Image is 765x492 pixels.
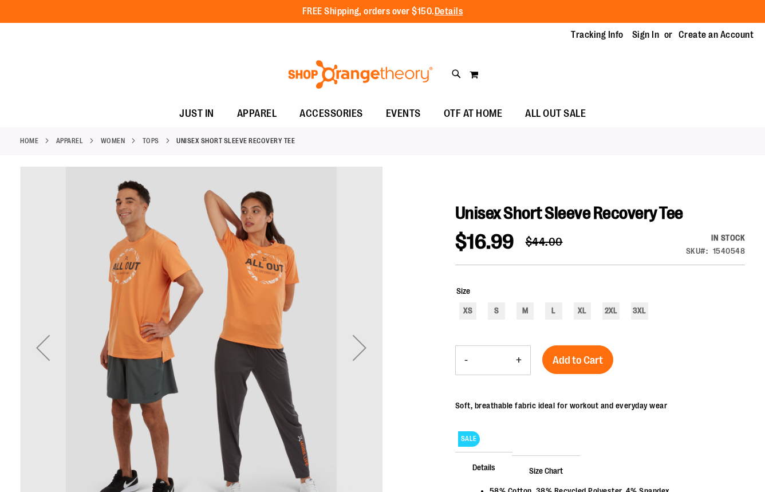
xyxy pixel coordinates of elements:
[542,345,613,374] button: Add to Cart
[143,136,159,146] a: Tops
[456,346,476,375] button: Decrease product quantity
[435,6,463,17] a: Details
[686,232,746,243] div: In stock
[632,29,660,41] a: Sign In
[516,302,534,320] div: M
[602,302,620,320] div: 2XL
[574,302,591,320] div: XL
[631,302,648,320] div: 3XL
[455,230,514,254] span: $16.99
[686,246,708,255] strong: SKU
[176,136,295,146] strong: Unisex Short Sleeve Recovery Tee
[456,286,470,296] span: Size
[286,60,435,89] img: Shop Orangetheory
[459,302,476,320] div: XS
[679,29,754,41] a: Create an Account
[56,136,84,146] a: APPAREL
[444,101,503,127] span: OTF AT HOME
[571,29,624,41] a: Tracking Info
[179,101,214,127] span: JUST IN
[237,101,277,127] span: APPAREL
[713,245,746,257] div: 1540548
[553,354,603,367] span: Add to Cart
[488,302,505,320] div: S
[686,232,746,243] div: Availability
[545,302,562,320] div: L
[455,203,683,223] span: Unisex Short Sleeve Recovery Tee
[302,5,463,18] p: FREE Shipping, orders over $150.
[512,455,580,485] span: Size Chart
[526,235,563,249] span: $44.00
[386,101,421,127] span: EVENTS
[525,101,586,127] span: ALL OUT SALE
[20,136,38,146] a: Home
[299,101,363,127] span: ACCESSORIES
[458,431,480,447] span: SALE
[507,346,530,375] button: Increase product quantity
[101,136,125,146] a: WOMEN
[476,347,507,374] input: Product quantity
[455,400,668,411] div: Soft, breathable fabric ideal for workout and everyday wear
[455,452,512,482] span: Details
